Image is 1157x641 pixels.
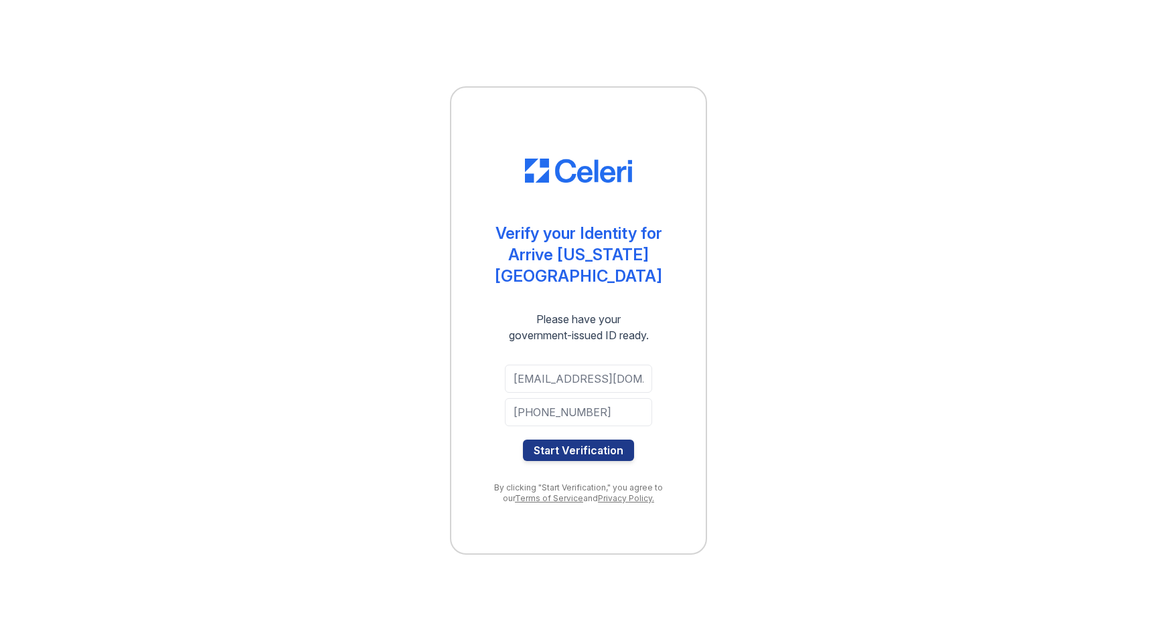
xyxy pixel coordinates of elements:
[478,223,679,287] div: Verify your Identity for Arrive [US_STATE][GEOGRAPHIC_DATA]
[485,311,673,343] div: Please have your government-issued ID ready.
[478,482,679,504] div: By clicking "Start Verification," you agree to our and
[598,493,654,503] a: Privacy Policy.
[523,440,634,461] button: Start Verification
[515,493,583,503] a: Terms of Service
[505,398,652,426] input: Phone
[505,365,652,393] input: Email
[525,159,632,183] img: CE_Logo_Blue-a8612792a0a2168367f1c8372b55b34899dd931a85d93a1a3d3e32e68fde9ad4.png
